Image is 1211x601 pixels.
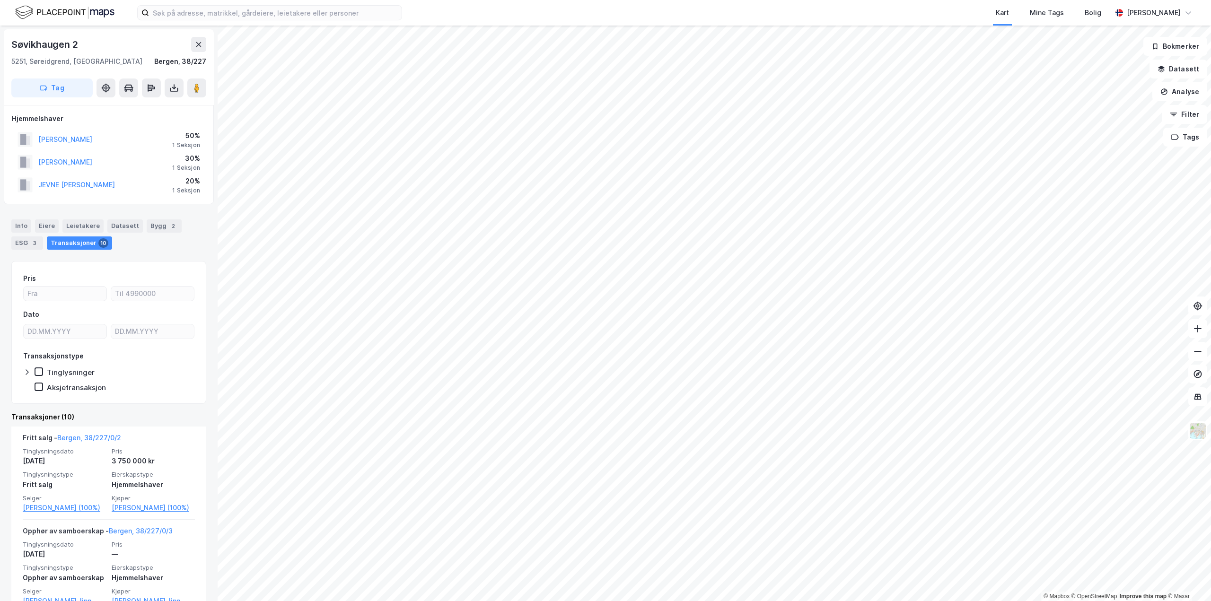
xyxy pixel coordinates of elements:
button: Bokmerker [1143,37,1207,56]
span: Eierskapstype [112,470,195,479]
div: 3 [30,238,39,248]
div: Datasett [107,219,143,233]
span: Eierskapstype [112,564,195,572]
span: Selger [23,494,106,502]
input: Søk på adresse, matrikkel, gårdeiere, leietakere eller personer [149,6,402,20]
span: Selger [23,587,106,595]
span: Pris [112,540,195,549]
button: Filter [1162,105,1207,124]
div: Fritt salg [23,479,106,490]
div: Tinglysninger [47,368,95,377]
img: Z [1189,422,1207,440]
div: Hjemmelshaver [112,479,195,490]
input: Fra [24,287,106,301]
div: 1 Seksjon [172,141,200,149]
div: [DATE] [23,455,106,467]
div: Opphør av samboerskap [23,572,106,584]
div: 10 [98,238,108,248]
div: Fritt salg - [23,432,121,447]
div: Bygg [147,219,182,233]
button: Analyse [1152,82,1207,101]
div: 5251, Søreidgrend, [GEOGRAPHIC_DATA] [11,56,142,67]
div: Opphør av samboerskap - [23,525,173,540]
div: Transaksjoner (10) [11,411,206,423]
div: 2 [168,221,178,231]
div: 50% [172,130,200,141]
div: 1 Seksjon [172,187,200,194]
span: Kjøper [112,494,195,502]
div: — [112,549,195,560]
div: Eiere [35,219,59,233]
button: Tag [11,78,93,97]
button: Tags [1163,128,1207,147]
div: Aksjetransaksjon [47,383,106,392]
span: Tinglysningstype [23,564,106,572]
img: logo.f888ab2527a4732fd821a326f86c7f29.svg [15,4,114,21]
div: 20% [172,175,200,187]
div: 1 Seksjon [172,164,200,172]
a: Mapbox [1044,593,1070,600]
span: Pris [112,447,195,455]
div: ESG [11,236,43,250]
input: Til 4990000 [111,287,194,301]
div: [DATE] [23,549,106,560]
div: Kontrollprogram for chat [1164,556,1211,601]
div: 3 750 000 kr [112,455,195,467]
div: Info [11,219,31,233]
div: Transaksjonstype [23,350,84,362]
div: Hjemmelshaver [112,572,195,584]
a: Improve this map [1120,593,1167,600]
div: Bolig [1085,7,1101,18]
div: Dato [23,309,39,320]
iframe: Chat Widget [1164,556,1211,601]
button: Datasett [1150,60,1207,78]
a: Bergen, 38/227/0/2 [57,434,121,442]
div: Søvikhaugen 2 [11,37,79,52]
a: OpenStreetMap [1071,593,1117,600]
a: [PERSON_NAME] (100%) [112,502,195,514]
div: Mine Tags [1030,7,1064,18]
div: Pris [23,273,36,284]
span: Tinglysningsdato [23,540,106,549]
input: DD.MM.YYYY [111,324,194,339]
div: 30% [172,153,200,164]
div: Bergen, 38/227 [154,56,206,67]
div: Hjemmelshaver [12,113,206,124]
a: [PERSON_NAME] (100%) [23,502,106,514]
span: Tinglysningstype [23,470,106,479]
a: Bergen, 38/227/0/3 [109,527,173,535]
span: Tinglysningsdato [23,447,106,455]
div: Kart [996,7,1009,18]
div: [PERSON_NAME] [1127,7,1181,18]
div: Transaksjoner [47,236,112,250]
input: DD.MM.YYYY [24,324,106,339]
span: Kjøper [112,587,195,595]
div: Leietakere [62,219,104,233]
